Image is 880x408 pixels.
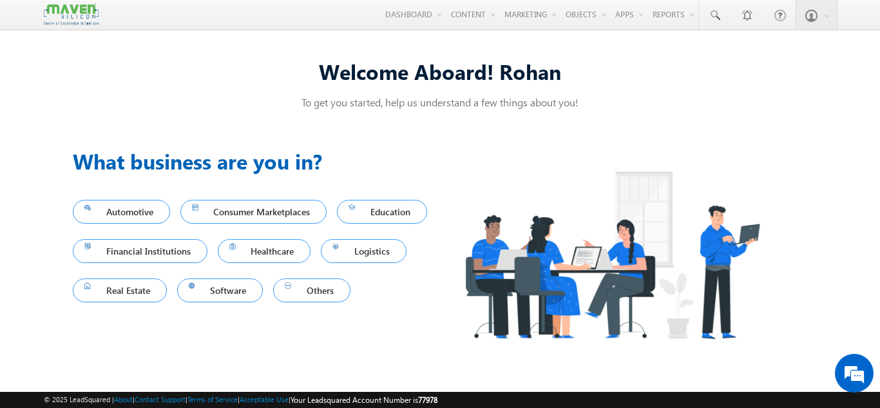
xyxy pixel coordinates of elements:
[285,282,339,299] span: Others
[440,146,784,364] img: Industry.png
[73,146,440,177] h3: What business are you in?
[44,3,98,26] img: Custom Logo
[73,95,807,109] p: To get you started, help us understand a few things about you!
[44,394,437,406] span: © 2025 LeadSquared | | | | |
[332,242,395,260] span: Logistics
[84,282,155,299] span: Real Estate
[418,395,437,405] span: 77978
[114,395,133,403] a: About
[291,395,437,405] span: Your Leadsquared Account Number is
[73,57,807,85] div: Welcome Aboard! Rohan
[229,242,300,260] span: Healthcare
[192,203,316,220] span: Consumer Marketplaces
[349,203,416,220] span: Education
[84,242,196,260] span: Financial Institutions
[135,395,186,403] a: Contact Support
[240,395,289,403] a: Acceptable Use
[84,203,158,220] span: Automotive
[189,282,252,299] span: Software
[187,395,238,403] a: Terms of Service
